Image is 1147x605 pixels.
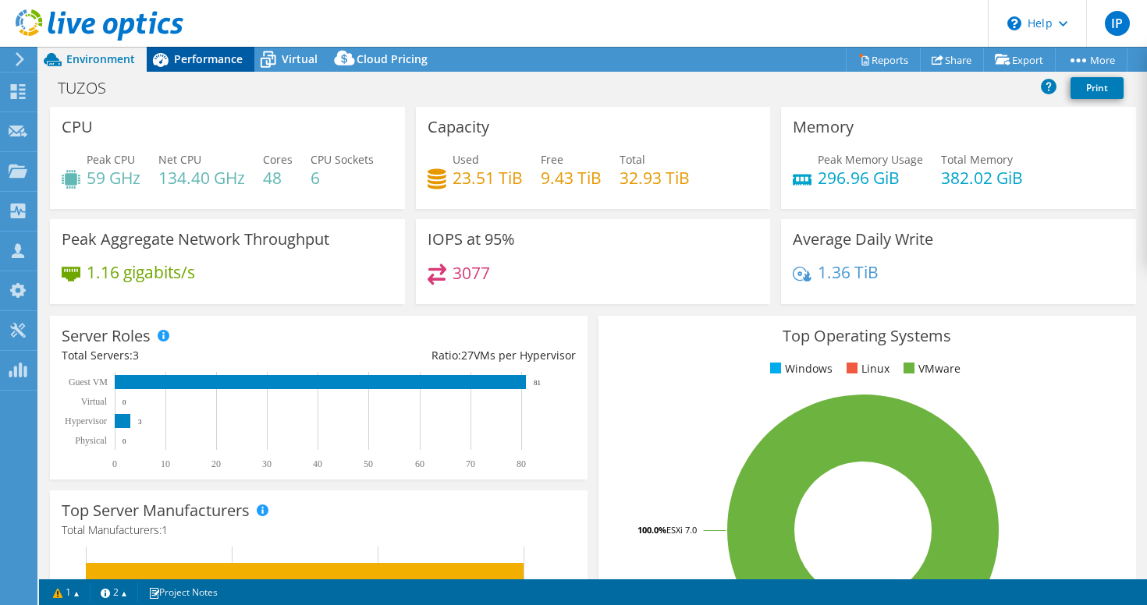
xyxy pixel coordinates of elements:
[620,152,645,167] span: Total
[66,51,135,66] span: Environment
[941,152,1013,167] span: Total Memory
[42,582,91,602] a: 1
[517,458,526,469] text: 80
[62,327,151,345] h3: Server Roles
[534,379,541,387] text: 81
[65,416,107,426] text: Hypervisor
[415,458,424,469] text: 60
[62,502,250,519] h3: Top Server Manufacturers
[900,360,961,377] li: VMware
[466,458,475,469] text: 70
[793,119,854,136] h3: Memory
[62,119,93,136] h3: CPU
[541,169,602,186] h4: 9.43 TiB
[87,264,195,281] h4: 1.16 gigabits/s
[174,51,243,66] span: Performance
[158,169,245,186] h4: 134.40 GHz
[81,396,108,407] text: Virtual
[262,458,272,469] text: 30
[87,169,140,186] h4: 59 GHz
[138,418,142,426] text: 3
[428,231,515,248] h3: IOPS at 95%
[637,524,666,536] tspan: 100.0%
[123,398,126,406] text: 0
[51,80,130,97] h1: TUZOS
[263,152,293,167] span: Cores
[263,169,293,186] h4: 48
[766,360,833,377] li: Windows
[158,152,201,167] span: Net CPU
[1071,77,1124,99] a: Print
[62,231,329,248] h3: Peak Aggregate Network Throughput
[311,169,374,186] h4: 6
[620,169,690,186] h4: 32.93 TiB
[69,377,108,387] text: Guest VM
[90,582,138,602] a: 2
[666,524,697,536] tspan: ESXi 7.0
[161,458,170,469] text: 10
[818,152,923,167] span: Peak Memory Usage
[112,458,117,469] text: 0
[162,522,168,537] span: 1
[62,347,318,364] div: Total Servers:
[461,348,474,363] span: 27
[453,264,490,281] h4: 3077
[1007,16,1021,30] svg: \n
[75,435,107,446] text: Physical
[983,48,1056,72] a: Export
[941,169,1023,186] h4: 382.02 GiB
[364,458,373,469] text: 50
[87,152,135,167] span: Peak CPU
[818,169,923,186] h4: 296.96 GiB
[137,582,229,602] a: Project Notes
[313,458,322,469] text: 40
[133,348,139,363] span: 3
[846,48,921,72] a: Reports
[311,152,374,167] span: CPU Sockets
[1105,11,1130,36] span: IP
[428,119,489,136] h3: Capacity
[453,152,479,167] span: Used
[1055,48,1127,72] a: More
[541,152,563,167] span: Free
[318,347,575,364] div: Ratio: VMs per Hypervisor
[843,360,890,377] li: Linux
[818,264,879,281] h4: 1.36 TiB
[211,458,221,469] text: 20
[62,522,576,539] h4: Total Manufacturers:
[610,327,1124,345] h3: Top Operating Systems
[282,51,318,66] span: Virtual
[123,437,126,445] text: 0
[793,231,933,248] h3: Average Daily Write
[357,51,428,66] span: Cloud Pricing
[920,48,984,72] a: Share
[453,169,523,186] h4: 23.51 TiB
